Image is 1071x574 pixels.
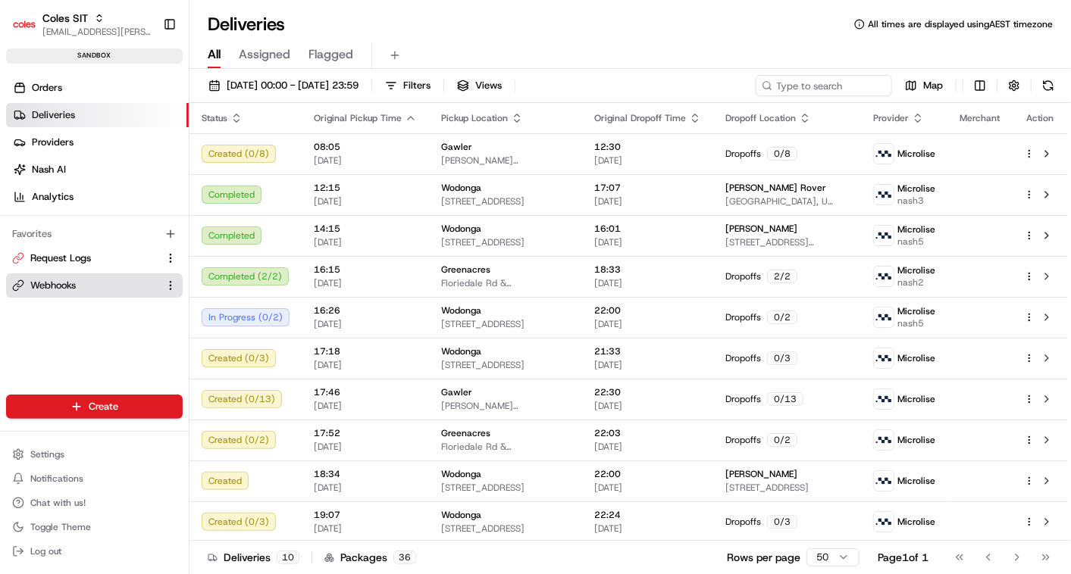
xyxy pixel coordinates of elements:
button: Coles SITColes SIT[EMAIL_ADDRESS][PERSON_NAME][PERSON_NAME][DOMAIN_NAME] [6,6,157,42]
p: Welcome 👋 [15,60,276,84]
button: Toggle Theme [6,516,183,538]
span: Microlise [897,516,935,528]
span: [STREET_ADDRESS] [441,318,570,330]
h1: Deliveries [208,12,285,36]
img: microlise_logo.jpeg [874,389,894,409]
span: 08:05 [314,141,417,153]
span: [DATE] [594,318,701,330]
button: Log out [6,541,183,562]
span: Microlise [897,475,935,487]
span: Dropoffs [725,434,761,446]
span: Wodonga [441,345,481,357]
img: microlise_logo.jpeg [874,512,894,532]
span: nash2 [897,276,935,289]
button: Views [450,75,509,96]
span: 21:33 [594,345,701,357]
span: 16:26 [314,304,417,317]
span: Deliveries [32,108,75,122]
span: Microlise [897,182,935,195]
span: Gawler [441,386,472,398]
span: [DATE] [594,277,701,289]
span: Log out [30,545,61,557]
div: Packages [324,550,416,565]
span: Gawler [441,141,472,153]
div: 📗 [15,220,27,232]
span: [STREET_ADDRESS] [441,482,570,494]
img: microlise_logo.jpeg [874,348,894,368]
button: [EMAIL_ADDRESS][PERSON_NAME][PERSON_NAME][DOMAIN_NAME] [42,26,151,38]
span: Dropoffs [725,311,761,323]
span: [PERSON_NAME] Rover [725,182,826,194]
div: 0 / 8 [767,147,797,161]
span: 22:24 [594,509,701,521]
a: Powered byPylon [107,255,183,267]
img: Nash [15,14,45,45]
img: microlise_logo.jpeg [874,144,894,164]
span: Pickup Location [441,112,508,124]
span: Microlise [897,148,935,160]
span: Microlise [897,305,935,317]
span: Pylon [151,256,183,267]
span: [STREET_ADDRESS][PERSON_NAME] [725,236,849,248]
span: [DATE] [314,277,417,289]
a: Request Logs [12,251,158,265]
button: Settings [6,444,183,465]
a: 📗Knowledge Base [9,213,122,240]
span: [DATE] [594,195,701,207]
img: microlise_logo.jpeg [874,471,894,491]
a: Nash AI [6,158,189,182]
span: [DATE] [314,482,417,494]
span: Create [89,400,118,413]
span: Original Pickup Time [314,112,402,124]
img: microlise_logo.jpeg [874,226,894,245]
span: All times are displayed using AEST timezone [868,18,1053,30]
span: Nash AI [32,163,66,176]
div: sandbox [6,48,183,64]
span: Wodonga [441,182,481,194]
div: 10 [277,551,299,564]
span: Notifications [30,473,83,485]
span: Analytics [32,190,74,204]
a: Deliveries [6,103,189,127]
span: [PERSON_NAME][STREET_ADDRESS][PERSON_NAME] [441,400,570,412]
span: 18:33 [594,264,701,276]
span: Microlise [897,264,935,276]
div: 💻 [128,220,140,232]
button: Start new chat [258,148,276,167]
span: Filters [403,79,431,92]
span: All [208,45,221,64]
img: microlise_logo.jpeg [874,430,894,450]
img: Coles SIT [12,12,36,36]
span: 18:34 [314,468,417,480]
span: Assigned [239,45,290,64]
span: [STREET_ADDRESS] [441,236,570,248]
span: [DATE] [314,523,417,535]
button: Coles SIT [42,11,88,26]
span: [DATE] [314,318,417,330]
span: Greenacres [441,427,490,439]
span: Dropoffs [725,516,761,528]
span: API Documentation [143,219,243,234]
span: [DATE] [594,359,701,371]
span: Settings [30,448,64,460]
span: Dropoffs [725,148,761,160]
button: Webhooks [6,273,183,298]
button: [DATE] 00:00 - [DATE] 23:59 [202,75,365,96]
span: [DATE] [594,482,701,494]
a: Analytics [6,185,189,209]
span: Provider [873,112,909,124]
span: Request Logs [30,251,91,265]
div: 0 / 3 [767,351,797,365]
span: [DATE] [314,236,417,248]
span: nash3 [897,195,935,207]
span: [DATE] [594,441,701,453]
a: Orders [6,76,189,100]
span: 19:07 [314,509,417,521]
img: microlise_logo.jpeg [874,267,894,286]
span: Microlise [897,223,935,236]
img: microlise_logo.jpeg [874,307,894,327]
div: 36 [393,551,416,564]
a: Providers [6,130,189,154]
span: 17:18 [314,345,417,357]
